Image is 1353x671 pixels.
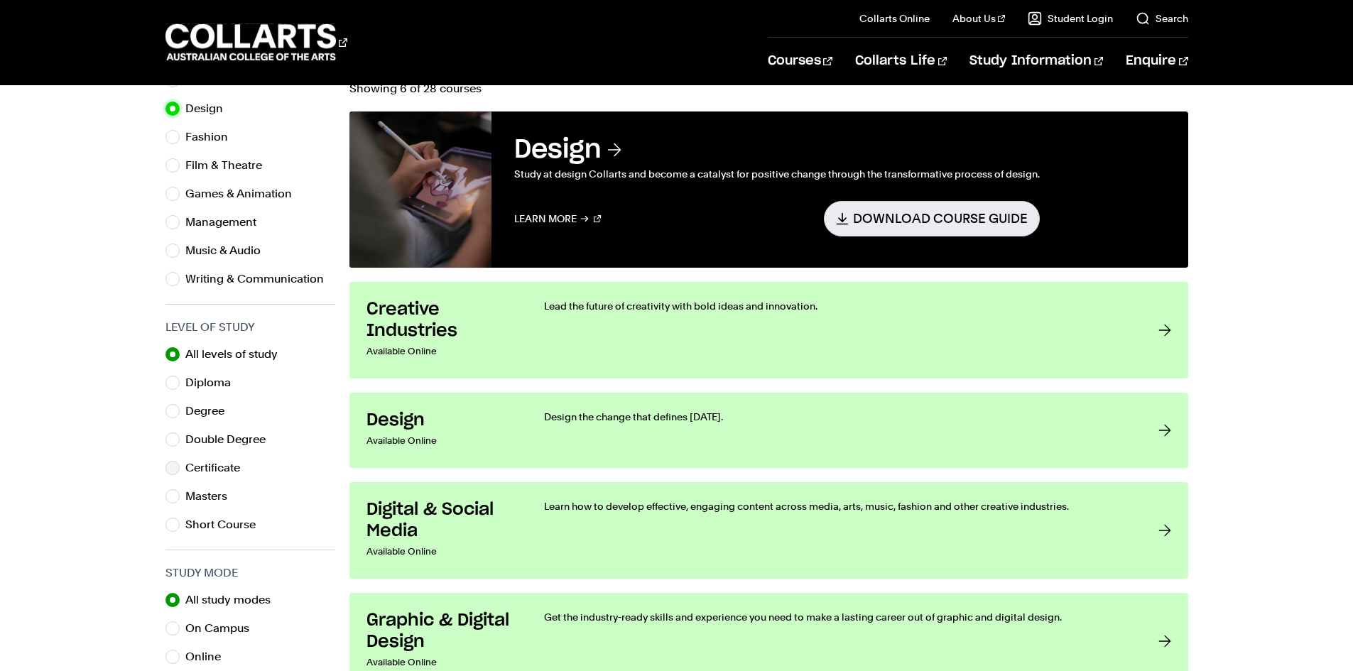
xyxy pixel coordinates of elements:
p: Get the industry-ready skills and experience you need to make a lasting career out of graphic and... [544,610,1130,624]
label: Games & Animation [185,184,303,204]
h3: Digital & Social Media [366,499,516,542]
label: Degree [185,401,236,421]
a: Enquire [1126,38,1188,84]
h3: Design [366,410,516,431]
h3: Creative Industries [366,299,516,342]
a: Student Login [1028,11,1113,26]
a: Download Course Guide [824,201,1040,236]
label: Film & Theatre [185,156,273,175]
a: Creative Industries Available Online Lead the future of creativity with bold ideas and innovation. [349,282,1188,378]
p: Available Online [366,542,516,562]
label: On Campus [185,618,261,638]
label: Certificate [185,458,251,478]
label: Writing & Communication [185,269,335,289]
a: Collarts Online [859,11,930,26]
a: Search [1136,11,1188,26]
h3: Graphic & Digital Design [366,610,516,653]
label: Management [185,212,268,232]
div: Go to homepage [165,22,347,62]
label: Masters [185,486,239,506]
h3: Design [514,134,1040,165]
label: Diploma [185,373,242,393]
label: Online [185,647,232,667]
img: Design [349,111,491,268]
p: Available Online [366,431,516,451]
p: Study at design Collarts and become a catalyst for positive change through the transformative pro... [514,165,1040,182]
h3: Study Mode [165,564,335,582]
p: Available Online [366,342,516,361]
a: Design Available Online Design the change that defines [DATE]. [349,393,1188,468]
p: Learn how to develop effective, engaging content across media, arts, music, fashion and other cre... [544,499,1130,513]
label: Double Degree [185,430,277,449]
label: All levels of study [185,344,289,364]
a: Study Information [969,38,1103,84]
a: Courses [768,38,832,84]
a: Learn More [514,201,602,236]
label: Short Course [185,515,267,535]
h3: Level of Study [165,319,335,336]
a: Collarts Life [855,38,947,84]
label: Design [185,99,234,119]
label: All study modes [185,590,282,610]
label: Music & Audio [185,241,272,261]
a: Digital & Social Media Available Online Learn how to develop effective, engaging content across m... [349,482,1188,579]
label: Fashion [185,127,239,147]
p: Design the change that defines [DATE]. [544,410,1130,424]
p: Showing 6 of 28 courses [349,83,1188,94]
p: Lead the future of creativity with bold ideas and innovation. [544,299,1130,313]
a: About Us [952,11,1005,26]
